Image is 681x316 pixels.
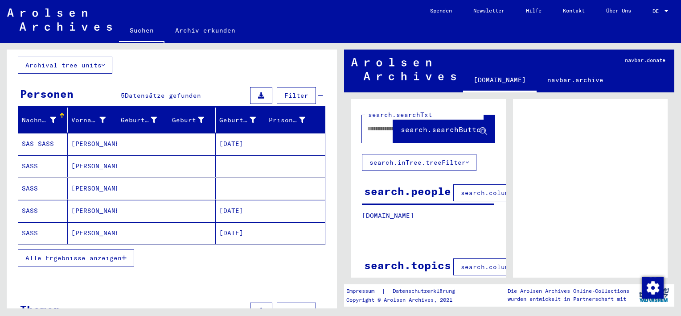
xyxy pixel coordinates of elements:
p: Die Arolsen Archives Online-Collections [508,287,629,295]
span: 1 [114,307,118,315]
mat-cell: [PERSON_NAME] [68,155,117,177]
mat-label: search.searchTxt [368,111,432,119]
span: Filter [284,307,308,315]
img: Zustimmung ändern [642,277,664,299]
button: search.inTree.treeFilter [362,154,476,171]
div: Nachname [22,113,67,127]
span: Datensätze gefunden [118,307,194,315]
img: Arolsen_neg.svg [7,8,112,31]
div: search.people [364,183,451,199]
span: search.columnFilter.filter [461,263,565,271]
mat-cell: [PERSON_NAME] [68,133,117,155]
div: Nachname [22,116,56,125]
div: Vorname [71,116,106,125]
mat-cell: SASS [18,222,68,244]
a: Impressum [346,287,382,296]
span: DE [652,8,662,14]
span: search.columnFilter.filter [461,189,565,197]
mat-cell: [PERSON_NAME] [68,178,117,200]
button: search.columnFilter.filter [453,258,572,275]
a: Datenschutzerklärung [386,287,466,296]
button: Archival tree units [18,57,112,74]
mat-header-cell: Geburtsname [117,108,167,133]
p: [DOMAIN_NAME] [362,211,494,220]
mat-header-cell: Prisoner # [265,108,325,133]
img: Arolsen_neg.svg [351,58,456,80]
div: Prisoner # [269,113,316,127]
span: Filter [284,91,308,100]
div: Geburtsdatum [219,116,256,125]
div: | [346,287,466,296]
div: Vorname [71,113,117,127]
span: Alle Ergebnisse anzeigen [25,254,122,262]
span: Datensätze gefunden [125,91,201,100]
div: Prisoner # [269,116,305,125]
div: Geburt‏ [170,116,204,125]
div: Geburtsdatum [219,113,267,127]
div: Personen [20,86,74,102]
mat-cell: [DATE] [216,200,265,222]
a: [DOMAIN_NAME] [463,69,537,92]
span: search.searchButton [401,125,485,134]
mat-cell: [PERSON_NAME] [68,222,117,244]
mat-cell: [DATE] [216,133,265,155]
mat-header-cell: Vorname [68,108,117,133]
button: search.columnFilter.filter [453,184,572,201]
mat-cell: SASS [18,178,68,200]
mat-cell: [PERSON_NAME] [68,200,117,222]
a: Archiv erkunden [164,20,246,41]
span: 5 [121,91,125,100]
mat-cell: SASS [18,200,68,222]
mat-header-cell: Geburtsdatum [216,108,265,133]
a: navbar.archive [537,69,614,91]
mat-cell: SAS SASS [18,133,68,155]
div: Geburt‏ [170,113,215,127]
mat-header-cell: Nachname [18,108,68,133]
div: Geburtsname [121,113,168,127]
mat-header-cell: Geburt‏ [166,108,216,133]
div: Geburtsname [121,116,157,125]
a: navbar.donate [614,50,676,71]
button: Filter [277,87,316,104]
div: search.topics [364,257,451,273]
img: yv_logo.png [637,284,671,306]
mat-cell: SASS [18,155,68,177]
button: Alle Ergebnisse anzeigen [18,249,134,266]
a: Suchen [119,20,164,43]
mat-cell: [DATE] [216,222,265,244]
p: Copyright © Arolsen Archives, 2021 [346,296,466,304]
button: search.searchButton [393,115,495,143]
p: wurden entwickelt in Partnerschaft mit [508,295,629,303]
